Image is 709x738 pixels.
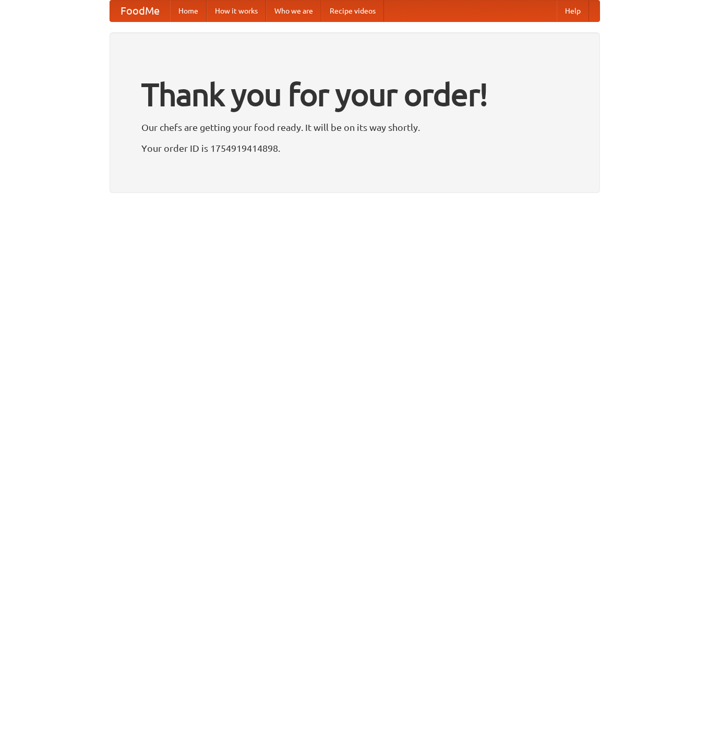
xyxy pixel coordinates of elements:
a: How it works [207,1,266,21]
h1: Thank you for your order! [141,69,568,119]
a: Help [557,1,589,21]
a: FoodMe [110,1,170,21]
p: Your order ID is 1754919414898. [141,140,568,156]
a: Recipe videos [321,1,384,21]
p: Our chefs are getting your food ready. It will be on its way shortly. [141,119,568,135]
a: Home [170,1,207,21]
a: Who we are [266,1,321,21]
